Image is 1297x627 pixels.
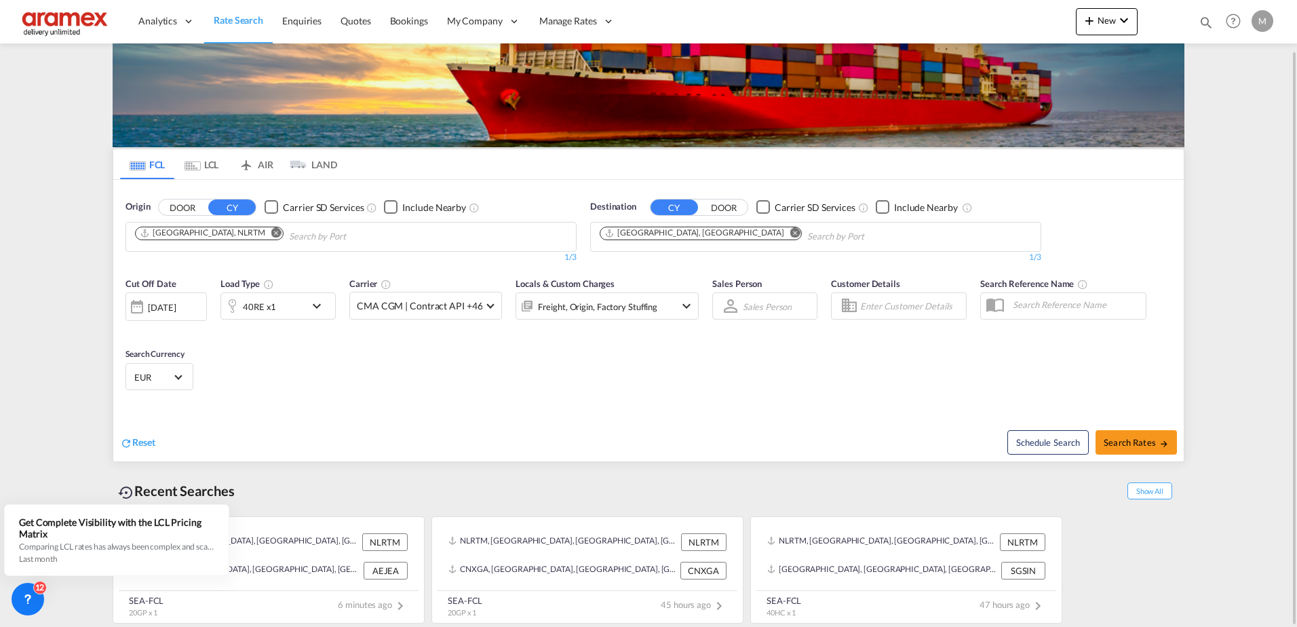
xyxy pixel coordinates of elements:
div: SEA-FCL [129,594,163,607]
div: NLRTM [681,533,727,551]
span: Search Currency [125,349,185,359]
input: Enter Customer Details [860,296,962,316]
md-icon: icon-magnify [1199,15,1214,30]
md-pagination-wrapper: Use the left and right arrow keys to navigate between tabs [120,149,337,179]
md-icon: icon-chevron-right [711,598,727,614]
div: SGSIN [1001,562,1045,579]
div: icon-refreshReset [120,436,155,451]
div: 40RE x1 [243,297,276,316]
span: EUR [134,371,172,383]
md-icon: icon-information-outline [263,279,274,290]
img: dca169e0c7e311edbe1137055cab269e.png [20,6,112,37]
md-icon: Unchecked: Ignores neighbouring ports when fetching rates.Checked : Includes neighbouring ports w... [962,202,973,213]
div: Recent Searches [113,476,240,506]
recent-search-card: NLRTM, [GEOGRAPHIC_DATA], [GEOGRAPHIC_DATA], [GEOGRAPHIC_DATA], [GEOGRAPHIC_DATA] NLRTMCNXGA, [GE... [431,516,743,624]
md-icon: icon-backup-restore [118,484,134,501]
md-checkbox: Checkbox No Ink [265,200,364,214]
span: Quotes [341,15,370,26]
md-icon: icon-plus 400-fg [1081,12,1098,28]
div: SEA-FCL [448,594,482,607]
md-icon: icon-chevron-down [1116,12,1132,28]
span: 6 minutes ago [338,599,408,610]
md-tab-item: LAND [283,149,337,179]
button: DOOR [159,199,206,215]
span: Destination [590,200,636,214]
md-chips-wrap: Chips container. Use arrow keys to select chips. [133,223,423,248]
div: Press delete to remove this chip. [604,227,786,239]
input: Chips input. [807,226,936,248]
md-tab-item: FCL [120,149,174,179]
div: icon-magnify [1199,15,1214,35]
md-select: Select Currency: € EUREuro [133,367,186,387]
md-icon: Unchecked: Search for CY (Container Yard) services for all selected carriers.Checked : Search for... [858,202,869,213]
md-icon: Your search will be saved by the below given name [1077,279,1088,290]
div: NLRTM, Rotterdam, Netherlands, Western Europe, Europe [767,533,996,551]
md-checkbox: Checkbox No Ink [384,200,466,214]
md-icon: icon-chevron-down [309,298,332,314]
span: Carrier [349,278,391,289]
span: Load Type [220,278,274,289]
span: 40HC x 1 [767,608,796,617]
div: 40RE x1icon-chevron-down [220,292,336,320]
span: Show All [1127,482,1172,499]
md-icon: icon-chevron-right [392,598,408,614]
md-checkbox: Checkbox No Ink [756,200,855,214]
md-checkbox: Checkbox No Ink [876,200,958,214]
button: Note: By default Schedule search will only considerorigin ports, destination ports and cut off da... [1007,430,1089,455]
button: Remove [263,227,283,241]
div: AEJEA, Jebel Ali, United Arab Emirates, Middle East, Middle East [130,562,360,579]
md-icon: Unchecked: Ignores neighbouring ports when fetching rates.Checked : Includes neighbouring ports w... [469,202,480,213]
input: Chips input. [289,226,418,248]
span: 20GP x 1 [448,608,476,617]
span: My Company [447,14,503,28]
div: NLRTM, Rotterdam, Netherlands, Western Europe, Europe [448,533,678,551]
div: Include Nearby [402,201,466,214]
div: Include Nearby [894,201,958,214]
span: New [1081,15,1132,26]
span: Locals & Custom Charges [516,278,615,289]
span: Help [1222,9,1245,33]
span: Cut Off Date [125,278,176,289]
span: CMA CGM | Contract API +46 [357,299,482,313]
span: 47 hours ago [980,599,1046,610]
recent-search-card: NLRTM, [GEOGRAPHIC_DATA], [GEOGRAPHIC_DATA], [GEOGRAPHIC_DATA], [GEOGRAPHIC_DATA] NLRTM[GEOGRAPHI... [750,516,1062,624]
span: Origin [125,200,150,214]
div: Carrier SD Services [283,201,364,214]
div: Jebel Ali, AEJEA [604,227,783,239]
button: Search Ratesicon-arrow-right [1096,430,1177,455]
span: Sales Person [712,278,762,289]
div: CNXGA, Xingang, China, Greater China & Far East Asia, Asia Pacific [448,562,677,579]
md-icon: icon-arrow-right [1159,439,1169,449]
span: Search Reference Name [980,278,1088,289]
button: icon-plus 400-fgNewicon-chevron-down [1076,8,1138,35]
div: Freight Origin Factory Stuffingicon-chevron-down [516,292,699,320]
span: Manage Rates [539,14,597,28]
div: Freight Origin Factory Stuffing [538,297,657,316]
span: Enquiries [282,15,322,26]
md-tab-item: AIR [229,149,283,179]
div: SEA-FCL [767,594,801,607]
span: Customer Details [831,278,899,289]
div: NLRTM, Rotterdam, Netherlands, Western Europe, Europe [130,533,359,551]
div: Press delete to remove this chip. [140,227,268,239]
div: Rotterdam, NLRTM [140,227,265,239]
div: Help [1222,9,1252,34]
span: Bookings [390,15,428,26]
div: AEJEA [364,562,408,579]
span: Reset [132,436,155,448]
div: [DATE] [125,292,207,321]
button: CY [651,199,698,215]
md-icon: Unchecked: Search for CY (Container Yard) services for all selected carriers.Checked : Search for... [366,202,377,213]
md-icon: icon-chevron-right [1030,598,1046,614]
span: 45 hours ago [661,599,727,610]
div: M [1252,10,1273,32]
div: Carrier SD Services [775,201,855,214]
button: DOOR [700,199,748,215]
md-icon: The selected Trucker/Carrierwill be displayed in the rate results If the rates are from another f... [381,279,391,290]
span: 20GP x 1 [129,608,157,617]
md-icon: icon-refresh [120,437,132,449]
span: Rate Search [214,14,263,26]
div: NLRTM [362,533,408,551]
div: [DATE] [148,301,176,313]
md-icon: icon-airplane [238,157,254,167]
